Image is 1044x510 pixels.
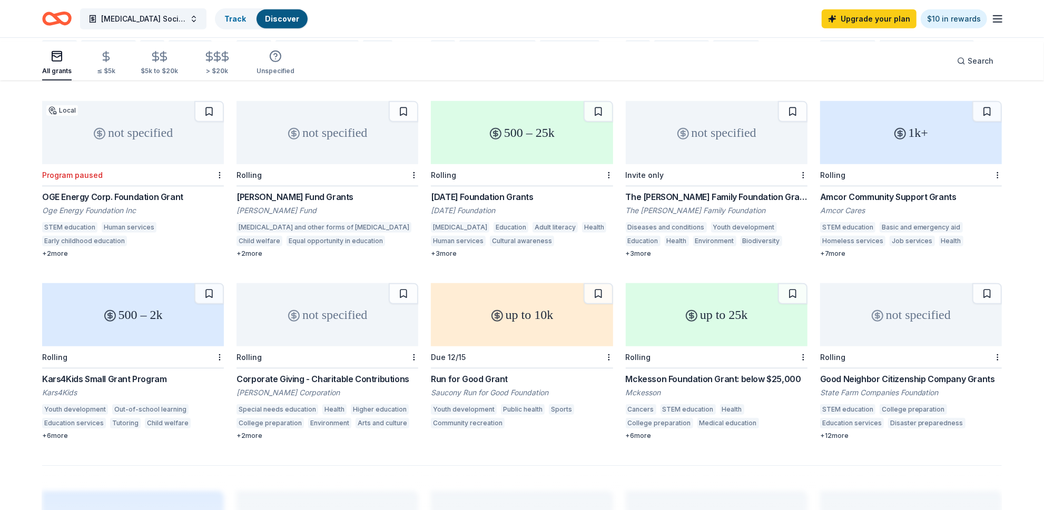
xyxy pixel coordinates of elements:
[237,404,318,415] div: Special needs education
[42,236,127,246] div: Early childhood education
[820,432,1002,440] div: + 12 more
[237,205,418,216] div: [PERSON_NAME] Fund
[351,404,409,415] div: Higher education
[626,387,807,398] div: Mckesson
[42,404,108,415] div: Youth development
[224,14,246,23] a: Track
[42,283,224,440] a: 500 – 2kRollingKars4Kids Small Grant ProgramKars4KidsYouth developmentOut-of-school learningEduca...
[820,236,885,246] div: Homeless services
[820,249,1002,258] div: + 7 more
[237,353,262,362] div: Rolling
[540,40,599,51] div: Home health care
[42,432,224,440] div: + 6 more
[820,101,1002,164] div: 1k+
[431,171,456,179] div: Rolling
[102,222,156,233] div: Human services
[820,283,1002,346] div: not specified
[697,418,759,428] div: Medical education
[921,9,987,28] a: $10 in rewards
[431,222,489,233] div: [MEDICAL_DATA]
[257,67,294,75] div: Unspecified
[582,222,606,233] div: Health
[626,404,656,415] div: Cancers
[431,373,613,385] div: Run for Good Grant
[820,353,845,362] div: Rolling
[42,353,67,362] div: Rolling
[820,40,875,51] div: STEM education
[80,8,206,29] button: [MEDICAL_DATA] Social Groups
[626,249,807,258] div: + 3 more
[431,236,486,246] div: Human services
[880,404,947,415] div: College preparation
[203,67,231,75] div: > $20k
[141,67,178,75] div: $5k to $20k
[939,236,963,246] div: Health
[42,67,72,75] div: All grants
[490,236,554,246] div: Cultural awareness
[42,418,106,428] div: Education services
[693,236,736,246] div: Environment
[431,249,613,258] div: + 3 more
[626,432,807,440] div: + 6 more
[42,101,224,258] a: not specifiedLocalProgram pausedOGE Energy Corp. Foundation GrantOge Energy Foundation IncSTEM ed...
[237,387,418,398] div: [PERSON_NAME] Corporation
[431,101,613,258] a: 500 – 25kRolling[DATE] Foundation Grants[DATE] Foundation[MEDICAL_DATA]EducationAdult literacyHea...
[626,283,807,346] div: up to 25k
[237,418,304,428] div: College preparation
[322,404,347,415] div: Health
[42,205,224,216] div: Oge Energy Foundation Inc
[626,40,650,51] div: Health
[713,40,759,51] div: Child welfare
[140,40,164,51] div: Health
[42,249,224,258] div: + 2 more
[237,283,418,440] a: not specifiedRollingCorporate Giving - Charitable Contributions[PERSON_NAME] CorporationSpecial n...
[626,236,661,246] div: Education
[968,55,993,67] span: Search
[46,105,78,116] div: Local
[665,236,689,246] div: Health
[275,40,359,51] div: Basic and emergency aid
[356,418,409,428] div: Arts and culture
[431,283,613,432] a: up to 10kDue 12/15Run for Good GrantSaucony Run for Good FoundationYouth developmentPublic health...
[822,9,917,28] a: Upgrade your plan
[237,222,411,233] div: [MEDICAL_DATA] and other forms of [MEDICAL_DATA]
[820,404,875,415] div: STEM education
[890,236,935,246] div: Job services
[97,67,115,75] div: ≤ $5k
[287,236,385,246] div: Equal opportunity in education
[431,353,466,362] div: Due 12/15
[533,222,578,233] div: Adult literacy
[626,171,664,179] div: Invite only
[888,418,966,428] div: Disaster preparedness
[237,171,262,179] div: Rolling
[711,222,777,233] div: Youth development
[237,432,418,440] div: + 2 more
[820,373,1002,385] div: Good Neighbor Citizenship Company Grants
[112,404,189,415] div: Out-of-school learning
[626,283,807,440] a: up to 25kRollingMckesson Foundation Grant: below $25,000MckessonCancersSTEM educationHealthColleg...
[720,404,744,415] div: Health
[494,222,528,233] div: Education
[820,387,1002,398] div: State Farm Companies Foundation
[431,101,613,164] div: 500 – 25k
[257,46,294,81] button: Unspecified
[880,222,963,233] div: Basic and emergency aid
[169,40,212,51] div: Environment
[431,191,613,203] div: [DATE] Foundation Grants
[820,171,845,179] div: Rolling
[145,418,191,428] div: Child welfare
[626,222,707,233] div: Diseases and conditions
[626,191,807,203] div: The [PERSON_NAME] Family Foundation Grant
[237,373,418,385] div: Corporate Giving - Charitable Contributions
[81,40,136,51] div: Human services
[237,236,282,246] div: Child welfare
[141,46,178,81] button: $5k to $20k
[820,191,1002,203] div: Amcor Community Support Grants
[42,283,224,346] div: 500 – 2k
[237,101,418,258] a: not specifiedRolling[PERSON_NAME] Fund Grants[PERSON_NAME] Fund[MEDICAL_DATA] and other forms of ...
[626,373,807,385] div: Mckesson Foundation Grant: below $25,000
[308,418,351,428] div: Environment
[110,418,141,428] div: Tutoring
[626,353,651,362] div: Rolling
[820,222,875,233] div: STEM education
